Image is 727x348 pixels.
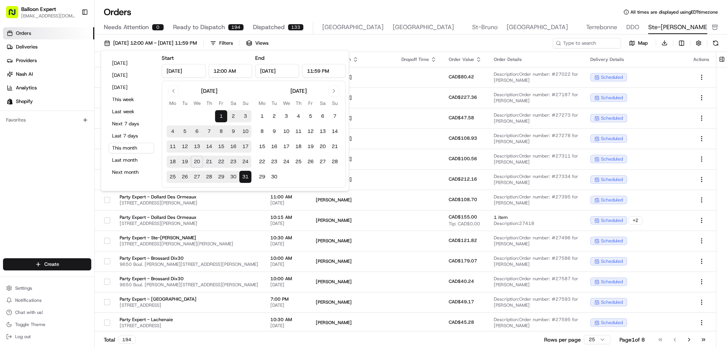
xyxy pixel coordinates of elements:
[270,296,304,302] span: 7:00 PM
[8,8,23,23] img: Nash
[15,309,43,315] span: Chat with us!
[601,95,623,101] span: scheduled
[449,197,477,203] span: CAD$108.70
[449,221,480,227] span: Tip: CAD$0.00
[75,188,92,194] span: Pylon
[3,27,94,39] a: Orders
[203,156,215,168] button: 21
[586,23,617,32] span: Terrebonne
[118,336,136,344] div: 194
[120,323,258,329] span: [STREET_ADDRESS]
[256,140,268,153] button: 15
[167,99,179,107] th: Monday
[317,99,329,107] th: Saturday
[601,115,623,121] span: scheduled
[304,125,317,137] button: 12
[201,87,217,95] div: [DATE]
[227,125,239,137] button: 9
[268,110,280,122] button: 2
[120,241,258,247] span: [STREET_ADDRESS][PERSON_NAME][PERSON_NAME]
[268,140,280,153] button: 16
[316,156,389,162] span: [PERSON_NAME]
[120,255,258,261] span: Party Expert - Brossard Dix30
[16,98,33,105] span: Shopify
[215,140,227,153] button: 15
[449,94,477,100] span: CAD$227.36
[3,258,91,270] button: Create
[317,125,329,137] button: 13
[329,140,341,153] button: 21
[82,117,85,123] span: •
[227,110,239,122] button: 2
[120,261,258,267] span: 9650 Boul. [PERSON_NAME][STREET_ADDRESS][PERSON_NAME]
[173,23,225,32] span: Ready to Dispatch
[109,155,154,165] button: Last month
[280,125,292,137] button: 10
[3,68,94,80] a: Nash AI
[494,317,578,329] span: Description: Order number: #27595 for [PERSON_NAME]
[15,285,32,291] span: Settings
[288,24,304,31] div: 133
[63,138,66,144] span: •
[8,170,14,176] div: 📗
[494,220,578,226] span: Description: 27418
[120,194,258,200] span: Party Expert - Dollard Des Ormeaux
[120,282,258,288] span: 9650 Boul. [PERSON_NAME][STREET_ADDRESS][PERSON_NAME]
[239,140,251,153] button: 17
[316,299,389,305] span: [PERSON_NAME]
[15,297,42,303] span: Notifications
[710,38,721,48] button: Refresh
[253,23,285,32] span: Dispatched
[179,99,191,107] th: Tuesday
[256,171,268,183] button: 29
[268,99,280,107] th: Tuesday
[215,156,227,168] button: 22
[630,9,718,15] span: All times are displayed using EDT timezone
[449,115,474,121] span: CAD$47.58
[270,214,304,220] span: 10:15 AM
[601,299,623,305] span: scheduled
[8,72,21,86] img: 1736555255976-a54dd68f-1ca7-489b-9aae-adbdc363a1c4
[601,258,623,264] span: scheduled
[494,235,578,247] span: Description: Order number: #27496 for [PERSON_NAME]
[21,13,75,19] button: [EMAIL_ADDRESS][DOMAIN_NAME]
[109,106,154,117] button: Last week
[401,56,437,62] div: Dropoff Time
[316,56,389,62] div: Dropoff Location
[329,110,341,122] button: 7
[449,135,477,141] span: CAD$108.93
[268,171,280,183] button: 30
[3,114,91,126] div: Favorites
[20,49,125,57] input: Clear
[113,40,197,47] span: [DATE] 12:00 AM - [DATE] 11:59 PM
[316,217,389,223] span: [PERSON_NAME]
[270,276,304,282] span: 10:00 AM
[5,166,61,180] a: 📗Knowledge Base
[72,169,122,177] span: API Documentation
[449,258,477,264] span: CAD$179.07
[167,171,179,183] button: 25
[304,140,317,153] button: 19
[270,317,304,323] span: 10:30 AM
[270,282,304,288] span: [DATE]
[3,319,91,330] button: Toggle Theme
[120,276,258,282] span: Party Expert - Brossard Dix30
[34,72,124,80] div: Start new chat
[15,138,21,144] img: 1736555255976-a54dd68f-1ca7-489b-9aae-adbdc363a1c4
[3,55,94,67] a: Providers
[494,56,578,62] div: Order Details
[449,319,474,325] span: CAD$45.28
[256,110,268,122] button: 1
[601,217,623,223] span: scheduled
[638,40,648,47] span: Map
[302,64,346,78] input: Time
[601,238,623,244] span: scheduled
[209,64,253,78] input: Time
[191,171,203,183] button: 27
[109,131,154,141] button: Last 7 days
[162,64,206,78] input: Date
[316,74,389,80] span: [PERSON_NAME]
[624,39,653,48] button: Map
[23,117,81,123] span: Wisdom [PERSON_NAME]
[239,125,251,137] button: 10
